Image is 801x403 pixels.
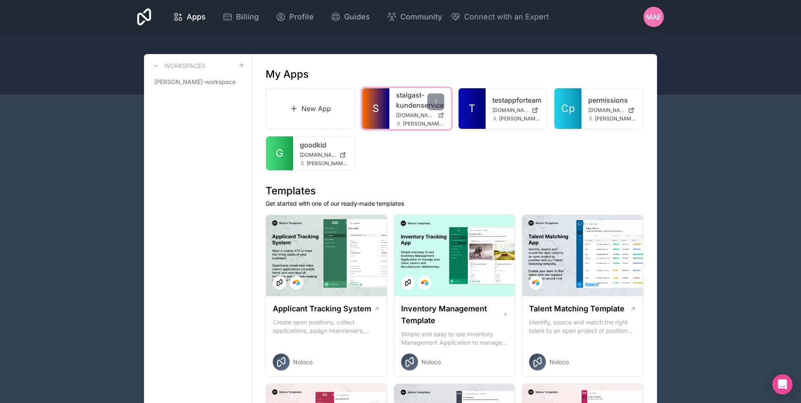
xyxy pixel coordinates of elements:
a: [DOMAIN_NAME] [300,152,348,158]
p: Create open positions, collect applications, assign interviewers, centralise candidate feedback a... [273,318,380,335]
span: [DOMAIN_NAME] [492,107,529,114]
span: [DOMAIN_NAME] [396,112,434,119]
h1: Templates [266,184,644,198]
a: Apps [166,8,212,26]
a: Workspaces [151,61,205,71]
span: [PERSON_NAME][EMAIL_ADDRESS][DOMAIN_NAME] [595,115,636,122]
span: Apps [187,11,206,23]
a: Guides [324,8,377,26]
h1: Inventory Management Template [401,303,502,327]
span: Noloco [293,358,312,366]
p: Simple and easy to use Inventory Management Application to manage your stock, orders and Manufact... [401,330,508,347]
a: Community [380,8,449,26]
img: Airtable Logo [293,279,300,286]
a: Billing [216,8,266,26]
button: Connect with an Expert [451,11,549,23]
span: Noloco [549,358,569,366]
a: [DOMAIN_NAME] [396,112,444,119]
div: Open Intercom Messenger [772,374,793,395]
a: New App [266,88,355,129]
a: Profile [269,8,320,26]
span: G [276,147,283,160]
img: Airtable Logo [532,279,539,286]
h1: My Apps [266,68,309,81]
a: stalgast-kundenservice [396,90,444,110]
span: [PERSON_NAME][EMAIL_ADDRESS][DOMAIN_NAME] [403,120,444,127]
a: [DOMAIN_NAME] [588,107,636,114]
span: T [469,102,475,115]
p: Identify, source and match the right talent to an open project or position with our Talent Matchi... [529,318,636,335]
h1: Talent Matching Template [529,303,625,315]
span: Cp [561,102,575,115]
span: Billing [236,11,259,23]
a: [PERSON_NAME]-workspace [151,74,245,90]
a: permissions [588,95,636,105]
img: Airtable Logo [421,279,428,286]
a: Cp [554,88,581,129]
span: Community [400,11,442,23]
a: goodkid [300,140,348,150]
span: MAE [646,12,661,22]
span: [DOMAIN_NAME] [300,152,336,158]
span: S [372,102,379,115]
p: Get started with one of our ready-made templates [266,199,644,208]
a: testappforteam [492,95,540,105]
span: Connect with an Expert [464,11,549,23]
a: [DOMAIN_NAME] [492,107,540,114]
span: [PERSON_NAME]-workspace [154,78,236,86]
h1: Applicant Tracking System [273,303,371,315]
span: Profile [289,11,314,23]
a: G [266,136,293,170]
span: Noloco [421,358,441,366]
span: [PERSON_NAME][EMAIL_ADDRESS][DOMAIN_NAME] [307,160,348,167]
span: [PERSON_NAME][EMAIL_ADDRESS][DOMAIN_NAME] [499,115,540,122]
a: S [362,88,389,129]
span: Guides [344,11,370,23]
h3: Workspaces [164,62,205,70]
a: T [459,88,486,129]
span: [DOMAIN_NAME] [588,107,625,114]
